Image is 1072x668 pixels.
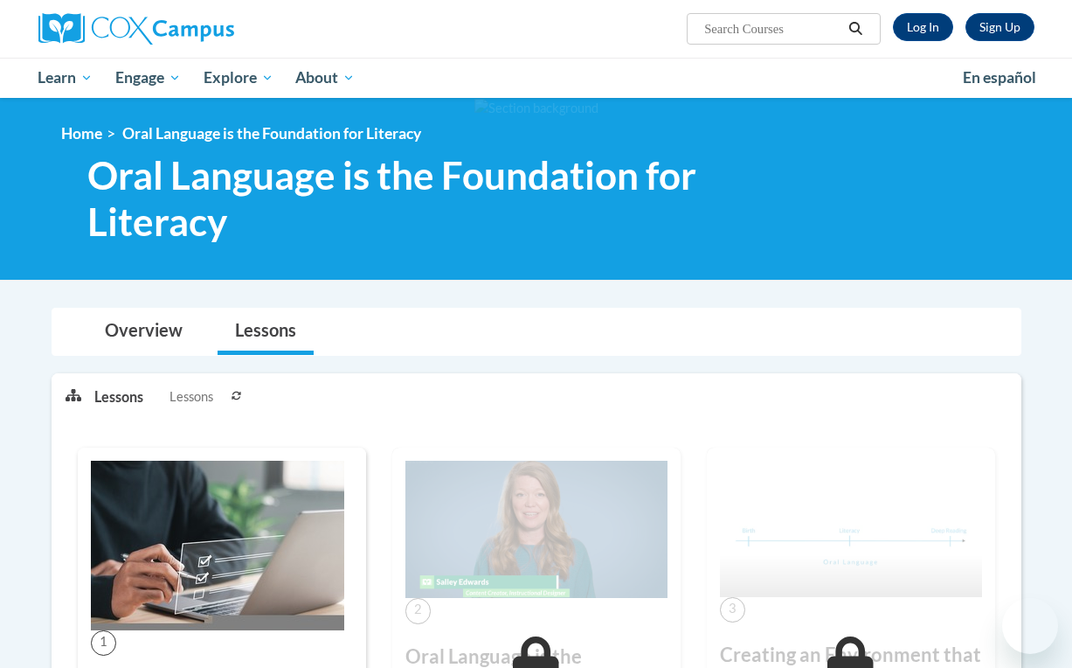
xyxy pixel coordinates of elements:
[38,13,234,45] img: Cox Campus
[702,18,842,39] input: Search Courses
[87,152,808,245] span: Oral Language is the Foundation for Literacy
[405,461,667,599] img: Course Image
[720,461,982,597] img: Course Image
[951,59,1048,96] a: En español
[115,67,181,88] span: Engage
[91,630,116,656] span: 1
[218,309,314,355] a: Lessons
[204,67,273,88] span: Explore
[104,58,192,98] a: Engage
[38,13,353,45] a: Cox Campus
[474,99,598,118] img: Section background
[91,461,344,630] img: Course Image
[122,124,421,143] span: Oral Language is the Foundation for Literacy
[38,67,93,88] span: Learn
[94,387,143,407] p: Lessons
[87,309,200,355] a: Overview
[965,13,1034,41] a: Register
[284,58,366,98] a: About
[169,387,213,407] span: Lessons
[405,598,431,623] span: 2
[25,58,1048,98] div: Main menu
[1002,598,1058,654] iframe: Button to launch messaging window
[963,68,1036,87] span: En español
[720,597,745,623] span: 3
[842,18,868,39] button: Search
[61,124,102,143] a: Home
[893,13,953,41] a: Log In
[295,67,355,88] span: About
[27,58,105,98] a: Learn
[192,58,285,98] a: Explore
